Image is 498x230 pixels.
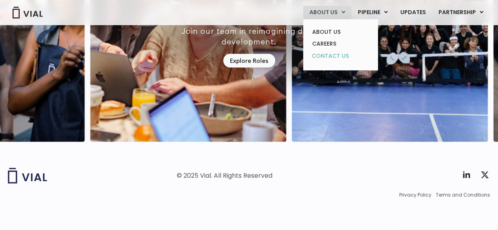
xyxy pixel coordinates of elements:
[177,171,272,180] div: © 2025 Vial. All Rights Reserved
[306,38,375,50] a: CAREERS
[306,26,375,38] a: ABOUT US
[432,6,490,19] a: PARTNERSHIPMenu Toggle
[8,168,47,184] img: Vial logo wih "Vial" spelled out
[436,191,490,199] a: Terms and Conditions
[303,6,351,19] a: ABOUT USMenu Toggle
[306,50,375,63] a: CONTACT US
[394,6,432,19] a: UPDATES
[399,191,431,199] a: Privacy Policy
[352,6,394,19] a: PIPELINEMenu Toggle
[223,54,275,68] a: Explore Roles
[12,7,43,18] img: Vial Logo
